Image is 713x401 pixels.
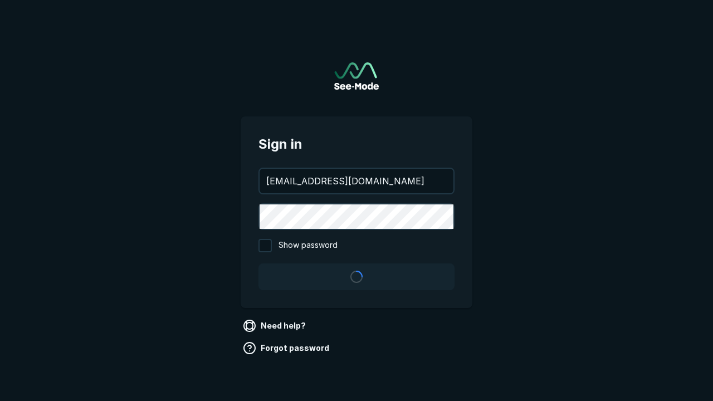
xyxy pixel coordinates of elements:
img: See-Mode Logo [334,62,379,90]
a: Need help? [241,317,310,335]
a: Forgot password [241,339,334,357]
span: Show password [279,239,338,252]
input: your@email.com [260,169,453,193]
span: Sign in [258,134,455,154]
a: Go to sign in [334,62,379,90]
